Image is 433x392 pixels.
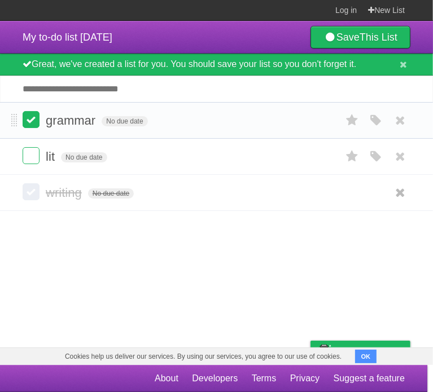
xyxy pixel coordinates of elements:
[23,32,112,43] span: My to-do list [DATE]
[334,341,405,361] span: Buy me a coffee
[342,147,363,166] label: Star task
[23,147,40,164] label: Done
[155,368,178,389] a: About
[88,188,134,199] span: No due date
[46,113,98,127] span: grammar
[342,111,363,130] label: Star task
[54,348,353,365] span: Cookies help us deliver our services. By using our services, you agree to our use of cookies.
[102,116,147,126] span: No due date
[290,368,320,389] a: Privacy
[23,183,40,200] label: Done
[310,341,410,362] a: Buy me a coffee
[23,111,40,128] label: Done
[316,341,331,360] img: Buy me a coffee
[360,32,397,43] b: This List
[355,350,377,363] button: OK
[334,368,405,389] a: Suggest a feature
[192,368,238,389] a: Developers
[61,152,107,162] span: No due date
[46,149,58,164] span: lit
[252,368,277,389] a: Terms
[310,26,410,49] a: SaveThis List
[46,186,85,200] span: writing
